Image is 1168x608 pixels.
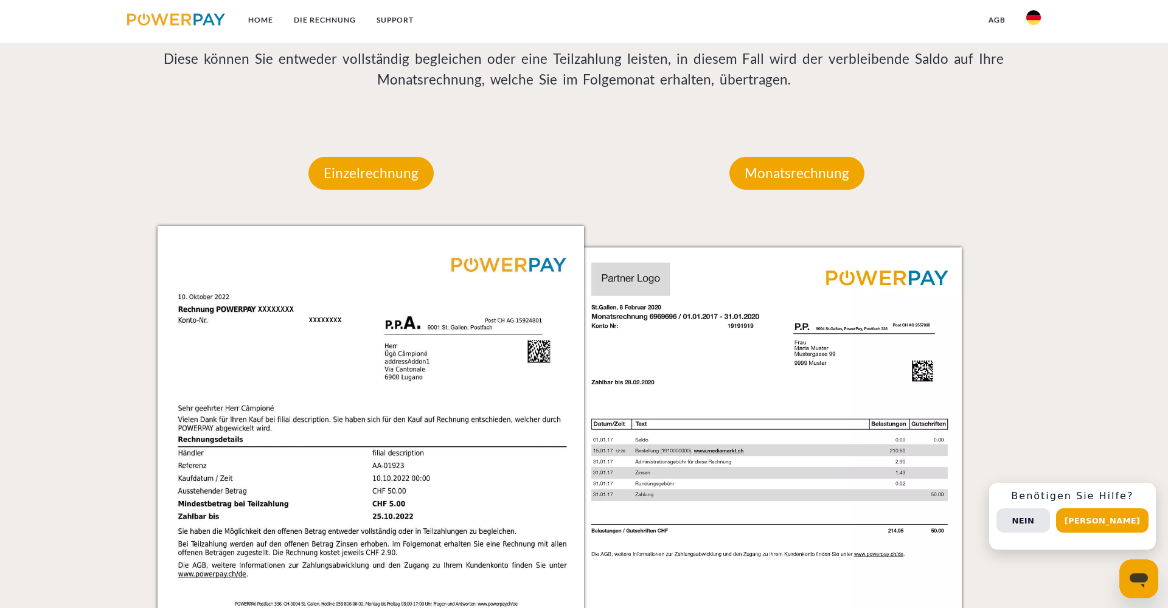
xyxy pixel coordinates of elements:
[996,490,1149,502] h3: Benötigen Sie Hilfe?
[1119,559,1158,598] iframe: Schaltfläche zum Öffnen des Messaging-Fensters
[996,508,1050,533] button: Nein
[989,483,1156,550] div: Schnellhilfe
[1056,508,1149,533] button: [PERSON_NAME]
[729,157,864,190] p: Monatsrechnung
[238,9,283,31] a: Home
[308,157,434,190] p: Einzelrechnung
[978,9,1016,31] a: agb
[283,9,366,31] a: DIE RECHNUNG
[366,9,424,31] a: SUPPORT
[127,13,225,26] img: logo-powerpay.svg
[158,49,1010,90] p: Diese können Sie entweder vollständig begleichen oder eine Teilzahlung leisten, in diesem Fall wi...
[1026,10,1041,25] img: de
